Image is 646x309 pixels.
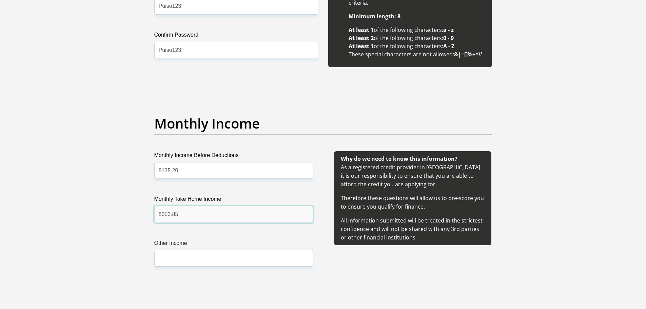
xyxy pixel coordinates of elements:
li: of the following characters: [349,34,485,42]
input: Monthly Income Before Deductions [154,162,313,179]
b: A - Z [443,42,454,50]
input: Confirm Password [154,42,318,58]
input: Monthly Take Home Income [154,206,313,223]
label: Other Income [154,239,313,250]
b: &|=[]%+^\' [454,51,482,58]
li: of the following characters: [349,42,485,50]
label: Monthly Income Before Deductions [154,151,313,162]
b: At least 1 [349,42,374,50]
b: Minimum length: 8 [349,13,400,20]
h2: Monthly Income [154,115,492,132]
li: These special characters are not allowed: [349,50,485,58]
span: As a registered credit provider in [GEOGRAPHIC_DATA] it is our responsibility to ensure that you ... [341,155,484,241]
label: Monthly Take Home Income [154,195,313,206]
b: At least 2 [349,34,374,42]
b: 0 - 9 [443,34,454,42]
b: a - z [443,26,454,34]
b: At least 1 [349,26,374,34]
li: of the following characters: [349,26,485,34]
b: Why do we need to know this information? [341,155,457,162]
label: Confirm Password [154,31,318,42]
input: Other Income [154,250,313,267]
